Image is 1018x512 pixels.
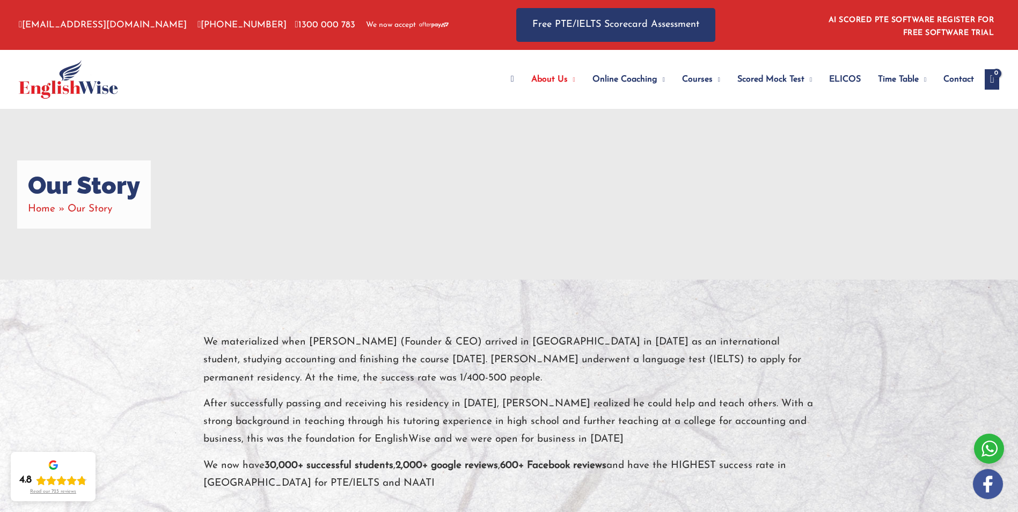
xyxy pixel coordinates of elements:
img: white-facebook.png [973,469,1003,499]
nav: Breadcrumbs [28,200,140,218]
div: Read our 723 reviews [30,489,76,495]
a: AI SCORED PTE SOFTWARE REGISTER FOR FREE SOFTWARE TRIAL [829,16,994,37]
span: Contact [943,61,974,98]
span: Our Story [68,204,112,214]
a: About UsMenu Toggle [523,61,584,98]
img: cropped-ew-logo [19,60,118,99]
div: Rating: 4.8 out of 5 [19,474,87,487]
strong: 2,000+ google reviews [396,460,498,471]
a: Online CoachingMenu Toggle [584,61,673,98]
a: ELICOS [821,61,869,98]
span: ELICOS [829,61,861,98]
span: Menu Toggle [713,61,720,98]
span: We now accept [366,20,416,31]
strong: 600+ Facebook reviews [500,460,606,471]
span: Menu Toggle [804,61,812,98]
span: Menu Toggle [568,61,575,98]
p: We materialized when [PERSON_NAME] (Founder & CEO) arrived in [GEOGRAPHIC_DATA] in [DATE] as an i... [203,333,815,387]
nav: Site Navigation: Main Menu [502,61,974,98]
p: After successfully passing and receiving his residency in [DATE], [PERSON_NAME] realized he could... [203,395,815,449]
span: Courses [682,61,713,98]
img: Afterpay-Logo [419,22,449,28]
span: Scored Mock Test [737,61,804,98]
span: About Us [531,61,568,98]
div: 4.8 [19,474,32,487]
a: [PHONE_NUMBER] [197,20,287,30]
a: Free PTE/IELTS Scorecard Assessment [516,8,715,42]
a: Time TableMenu Toggle [869,61,935,98]
span: Online Coaching [592,61,657,98]
p: We now have , , and have the HIGHEST success rate in [GEOGRAPHIC_DATA] for PTE/IELTS and NAATI [203,457,815,493]
a: Home [28,204,55,214]
aside: Header Widget 1 [822,8,999,42]
span: Menu Toggle [919,61,926,98]
a: [EMAIL_ADDRESS][DOMAIN_NAME] [19,20,187,30]
strong: 30,000+ successful students [265,460,393,471]
a: Scored Mock TestMenu Toggle [729,61,821,98]
span: Time Table [878,61,919,98]
a: CoursesMenu Toggle [673,61,729,98]
a: 1300 000 783 [295,20,355,30]
span: Menu Toggle [657,61,665,98]
a: View Shopping Cart, empty [985,69,999,90]
a: Contact [935,61,974,98]
h1: Our Story [28,171,140,200]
